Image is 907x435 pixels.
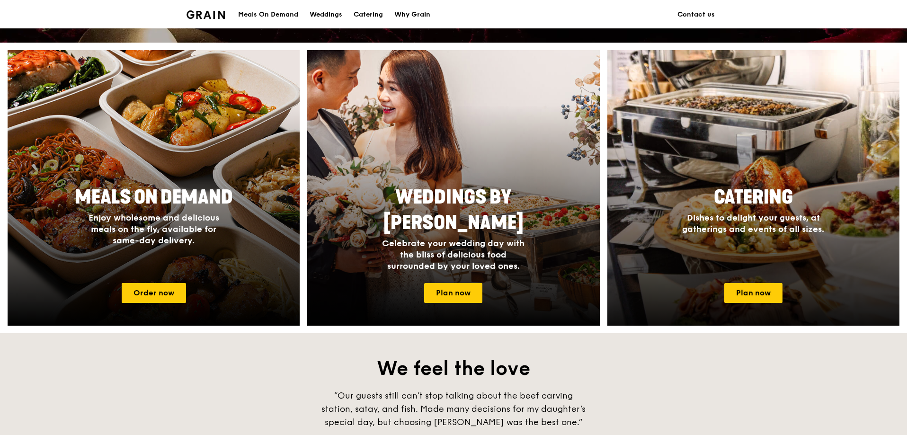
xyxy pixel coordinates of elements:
a: CateringDishes to delight your guests, at gatherings and events of all sizes.Plan now [607,50,899,326]
img: Grain [187,10,225,19]
div: Catering [354,0,383,29]
span: Dishes to delight your guests, at gatherings and events of all sizes. [682,213,824,234]
a: Meals On DemandEnjoy wholesome and delicious meals on the fly, available for same-day delivery.Or... [8,50,300,326]
a: Order now [122,283,186,303]
a: Contact us [672,0,720,29]
div: Why Grain [394,0,430,29]
a: Catering [348,0,389,29]
span: Celebrate your wedding day with the bliss of delicious food surrounded by your loved ones. [382,238,525,271]
div: “Our guests still can’t stop talking about the beef carving station, satay, and fish. Made many d... [311,389,596,429]
span: Weddings by [PERSON_NAME] [383,186,524,234]
img: meals-on-demand-card.d2b6f6db.png [8,50,300,326]
div: Meals On Demand [238,0,298,29]
div: Weddings [310,0,342,29]
img: weddings-card.4f3003b8.jpg [307,50,599,326]
a: Why Grain [389,0,436,29]
a: Plan now [724,283,783,303]
a: Plan now [424,283,482,303]
span: Catering [714,186,793,209]
a: Weddings [304,0,348,29]
a: Weddings by [PERSON_NAME]Celebrate your wedding day with the bliss of delicious food surrounded b... [307,50,599,326]
span: Enjoy wholesome and delicious meals on the fly, available for same-day delivery. [89,213,219,246]
span: Meals On Demand [75,186,233,209]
